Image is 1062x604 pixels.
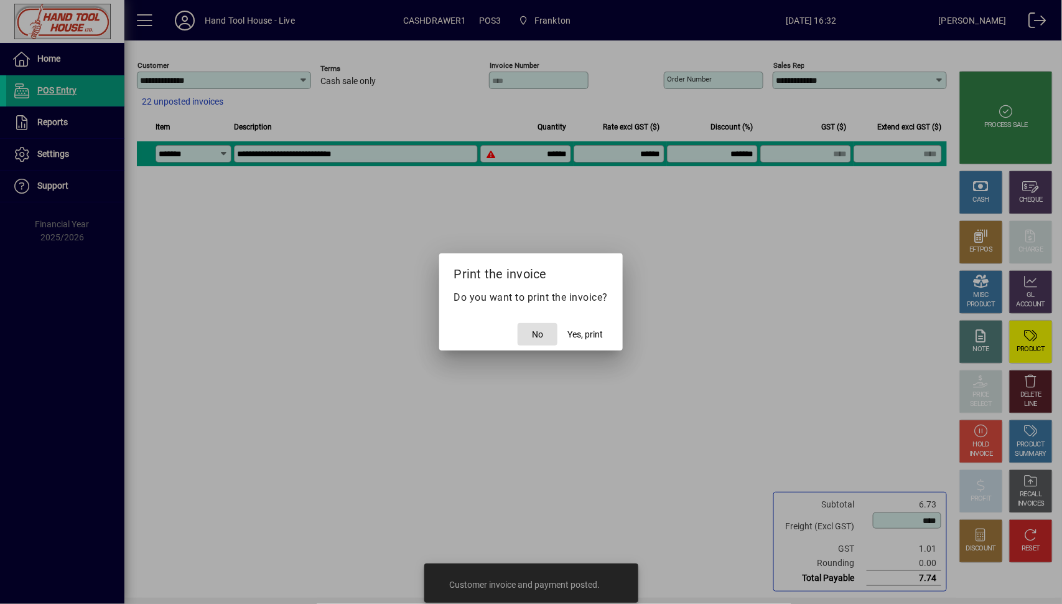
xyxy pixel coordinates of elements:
[567,328,603,341] span: Yes, print
[532,328,543,341] span: No
[562,323,608,346] button: Yes, print
[518,323,557,346] button: No
[454,290,608,305] p: Do you want to print the invoice?
[439,253,623,290] h2: Print the invoice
